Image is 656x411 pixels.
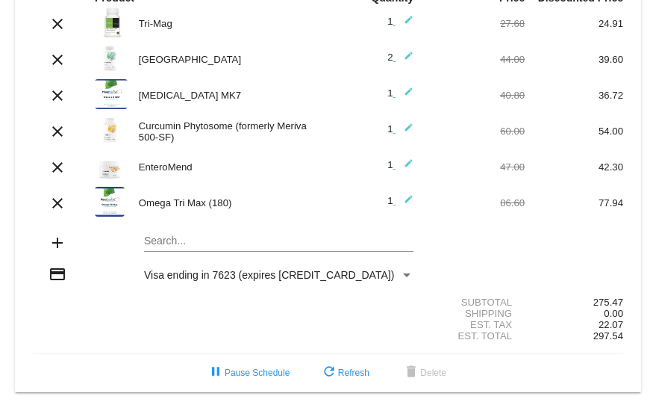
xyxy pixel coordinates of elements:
input: Search... [144,235,413,247]
span: 1 [387,195,413,206]
mat-icon: edit [396,123,413,140]
div: Tri-Mag [131,18,328,29]
div: 27.68 [426,18,525,29]
div: 42.30 [525,161,623,173]
mat-icon: clear [49,51,66,69]
div: 24.91 [525,18,623,29]
mat-icon: add [49,234,66,252]
div: 54.00 [525,126,623,137]
mat-icon: clear [49,158,66,176]
span: 22.07 [599,319,623,330]
div: 86.60 [426,197,525,208]
mat-icon: clear [49,15,66,33]
button: Delete [390,359,458,386]
div: 36.72 [525,90,623,101]
span: 2 [387,52,413,63]
img: Tri-Mag-300-label.png [95,7,131,37]
img: Omega-Tri-Max-180-label.png [95,187,125,217]
div: Est. Total [426,330,525,342]
span: Pause Schedule [207,368,290,378]
button: Refresh [308,359,381,386]
mat-icon: credit_card [49,265,66,283]
div: 40.80 [426,90,525,101]
img: Vitamin-K-MK7-label.png [95,79,127,109]
mat-icon: clear [49,87,66,105]
img: Enteromend-label.png [95,151,125,181]
mat-icon: edit [396,87,413,105]
mat-icon: edit [396,158,413,176]
img: Meriva-500-SF-label.png [95,115,125,145]
span: Delete [402,368,446,378]
button: Pause Schedule [195,359,302,386]
span: 1 [387,16,413,27]
div: 60.00 [426,126,525,137]
div: [MEDICAL_DATA] MK7 [131,90,328,101]
mat-icon: delete [402,364,420,382]
div: 39.60 [525,54,623,65]
div: [GEOGRAPHIC_DATA] [131,54,328,65]
span: Visa ending in 7623 (expires [CREDIT_CARD_DATA]) [144,269,394,281]
span: 1 [387,159,413,170]
mat-icon: edit [396,51,413,69]
div: 47.00 [426,161,525,173]
mat-icon: refresh [320,364,338,382]
mat-icon: clear [49,123,66,140]
div: Est. Tax [426,319,525,330]
div: Omega Tri Max (180) [131,197,328,208]
span: 1 [387,87,413,99]
div: Curcumin Phytosome (formerly Meriva 500-SF) [131,120,328,143]
img: Rhodiola-label.png [95,43,125,73]
mat-icon: pause [207,364,225,382]
mat-icon: edit [396,194,413,212]
div: 275.47 [525,297,623,308]
div: 44.00 [426,54,525,65]
span: Refresh [320,368,369,378]
mat-icon: edit [396,15,413,33]
div: 77.94 [525,197,623,208]
mat-select: Payment Method [144,269,413,281]
div: Shipping [426,308,525,319]
mat-icon: clear [49,194,66,212]
div: EnteroMend [131,161,328,173]
span: 0.00 [604,308,623,319]
span: 1 [387,123,413,135]
span: 297.54 [593,330,623,342]
div: Subtotal [426,297,525,308]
